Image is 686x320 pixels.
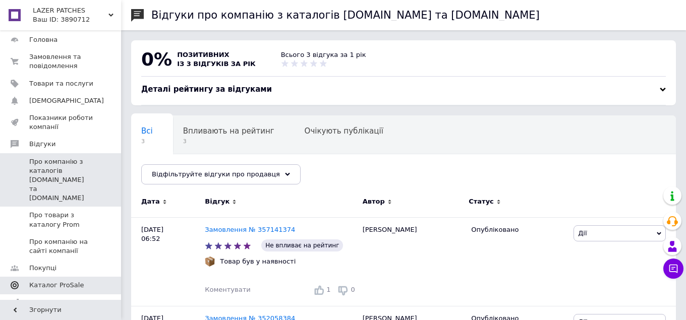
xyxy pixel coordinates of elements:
span: Не впливає на рейтинг [261,239,343,251]
div: [DATE] 06:52 [131,217,205,306]
span: LAZER PATCHES [33,6,108,15]
span: 0% [141,49,172,70]
span: Каталог ProSale [29,281,84,290]
span: Всі [141,126,153,136]
img: :package: [205,257,215,267]
span: Головна [29,35,58,44]
span: 0 [351,286,355,293]
span: Показники роботи компанії [29,113,93,132]
a: Замовлення № 357141374 [205,226,295,233]
span: [DEMOGRAPHIC_DATA] [29,96,104,105]
span: Дата [141,197,160,206]
span: Опубліковані без комен... [141,165,244,174]
span: 3 [183,138,274,145]
span: Коментувати [205,286,250,293]
span: 3 [141,138,153,145]
div: Деталі рейтингу за відгуками [141,84,666,95]
div: Коментувати [205,285,250,294]
div: Товар був у наявності [217,257,298,266]
span: Очікують публікації [305,126,383,136]
span: Відгуки [29,140,55,149]
span: Дії [578,229,587,237]
div: Ваш ID: 3890712 [33,15,121,24]
span: Про компанію з каталогів [DOMAIN_NAME] та [DOMAIN_NAME] [29,157,93,203]
span: Товари та послуги [29,79,93,88]
span: Покупці [29,264,56,273]
span: Про компанію на сайті компанії [29,237,93,255]
div: Опубліковано [471,225,566,234]
span: Впливають на рейтинг [183,126,274,136]
span: із 3 відгуків за рік [177,60,256,68]
span: Відфільтруйте відгуки про продавця [152,170,280,178]
span: Статус [469,197,494,206]
span: Про товари з каталогу Prom [29,211,93,229]
span: Аналітика [29,298,64,307]
div: Опубліковані без коментаря [131,154,264,193]
span: Відгук [205,197,230,206]
span: Замовлення та повідомлення [29,52,93,71]
div: [PERSON_NAME] [358,217,467,306]
span: Автор [363,197,385,206]
h1: Відгуки про компанію з каталогів [DOMAIN_NAME] та [DOMAIN_NAME] [151,9,540,21]
button: Чат з покупцем [663,259,683,279]
span: 1 [326,286,330,293]
span: Деталі рейтингу за відгуками [141,85,272,94]
span: позитивних [177,51,230,58]
div: Всього 3 відгука за 1 рік [281,50,366,59]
